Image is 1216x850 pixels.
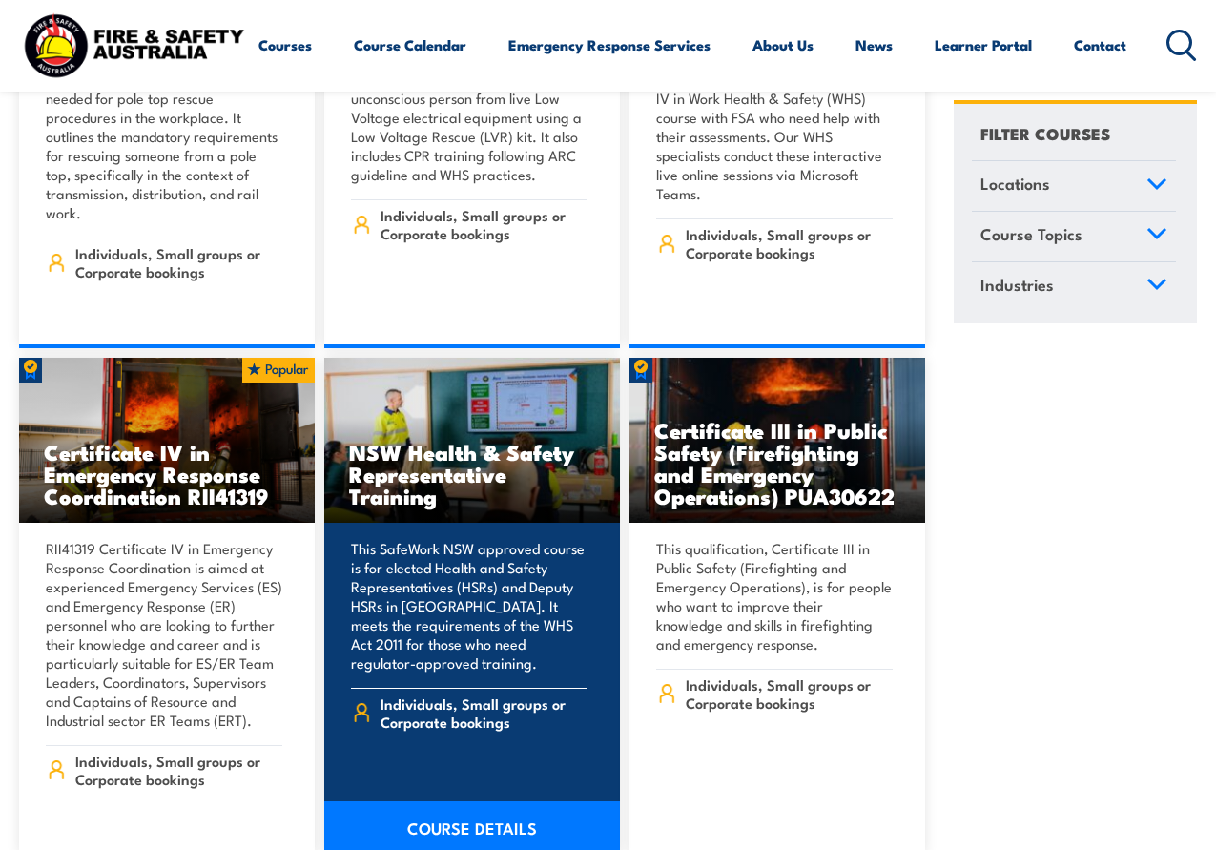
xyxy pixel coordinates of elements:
[354,22,466,68] a: Course Calendar
[258,22,312,68] a: Courses
[19,358,315,523] img: RII41319 Certificate IV in Emergency Response Coordination
[381,695,588,731] span: Individuals, Small groups or Corporate bookings
[972,161,1176,211] a: Locations
[972,212,1176,261] a: Course Topics
[980,120,1110,146] h4: FILTER COURSES
[19,358,315,523] a: Certificate IV in Emergency Response Coordination RII41319
[980,221,1082,247] span: Course Topics
[508,22,711,68] a: Emergency Response Services
[324,358,620,523] a: NSW Health & Safety Representative Training
[1074,22,1126,68] a: Contact
[980,271,1054,297] span: Industries
[752,22,814,68] a: About Us
[654,419,900,507] h3: Certificate III in Public Safety (Firefighting and Emergency Operations) PUA30622
[656,51,893,203] p: These Q&A sessions are for students enrolled in the BSB41419 Certificate IV in Work Health & Safe...
[44,441,290,507] h3: Certificate IV in Emergency Response Coordination RII41319
[381,206,588,242] span: Individuals, Small groups or Corporate bookings
[351,51,587,184] p: This training course teaches participants how to rescue an unconscious person from live Low Volta...
[980,171,1050,197] span: Locations
[75,244,283,280] span: Individuals, Small groups or Corporate bookings
[46,51,282,222] p: This course with the pre-requisite included, covers the essential skills needed for pole top resc...
[75,752,283,788] span: Individuals, Small groups or Corporate bookings
[351,539,587,673] p: This SafeWork NSW approved course is for elected Health and Safety Representatives (HSRs) and Dep...
[686,225,894,261] span: Individuals, Small groups or Corporate bookings
[349,441,595,507] h3: NSW Health & Safety Representative Training
[324,358,620,523] img: NSW Health & Safety Representative Refresher Training
[629,358,925,523] img: Mines Rescue & Public Safety COURSES
[855,22,893,68] a: News
[935,22,1032,68] a: Learner Portal
[46,539,282,730] p: RII41319 Certificate IV in Emergency Response Coordination is aimed at experienced Emergency Serv...
[656,539,893,653] p: This qualification, Certificate III in Public Safety (Firefighting and Emergency Operations), is ...
[972,261,1176,311] a: Industries
[629,358,925,523] a: Certificate III in Public Safety (Firefighting and Emergency Operations) PUA30622
[686,675,894,712] span: Individuals, Small groups or Corporate bookings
